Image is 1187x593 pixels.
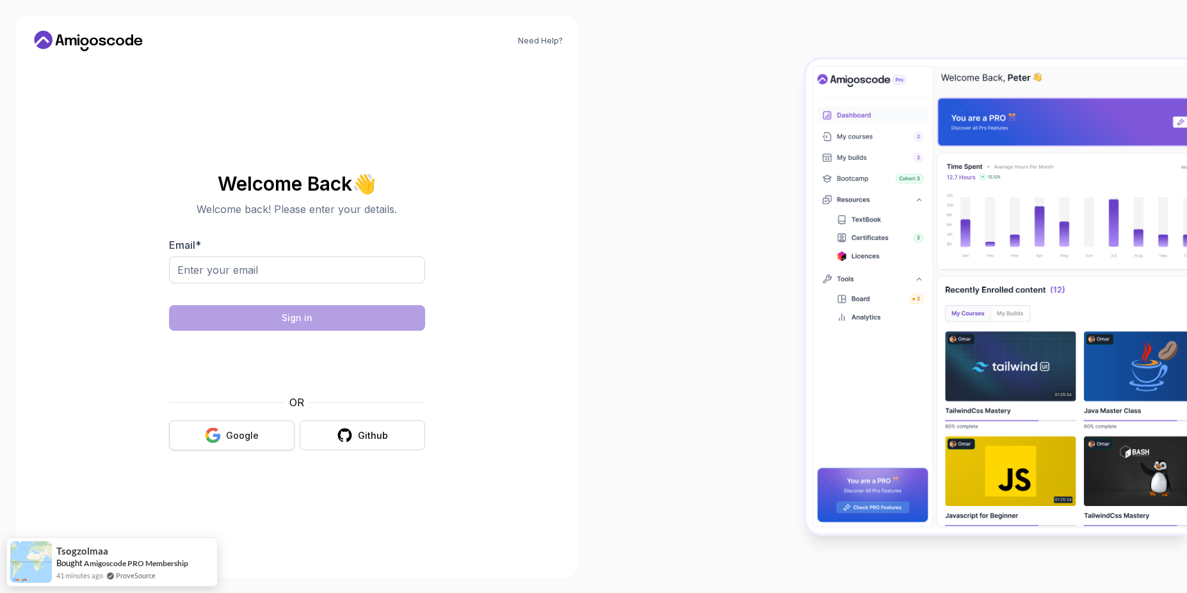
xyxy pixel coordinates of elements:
[31,31,146,51] a: Home link
[282,312,312,324] div: Sign in
[169,257,425,283] input: Enter your email
[350,170,380,198] span: 👋
[169,202,425,217] p: Welcome back! Please enter your details.
[200,338,394,387] iframe: Widget containing checkbox for hCaptcha security challenge
[358,429,388,442] div: Github
[84,558,188,568] a: Amigoscode PRO Membership
[56,546,108,557] span: tsogzolmaa
[169,305,425,331] button: Sign in
[56,558,83,568] span: Bought
[226,429,259,442] div: Google
[56,570,103,581] span: 41 minutes ago
[169,420,295,450] button: Google
[518,36,563,46] a: Need Help?
[169,239,201,251] label: Email *
[169,173,425,194] h2: Welcome Back
[806,59,1187,534] img: Amigoscode Dashboard
[116,570,156,581] a: ProveSource
[289,395,304,410] p: OR
[10,541,52,583] img: provesource social proof notification image
[300,420,425,450] button: Github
